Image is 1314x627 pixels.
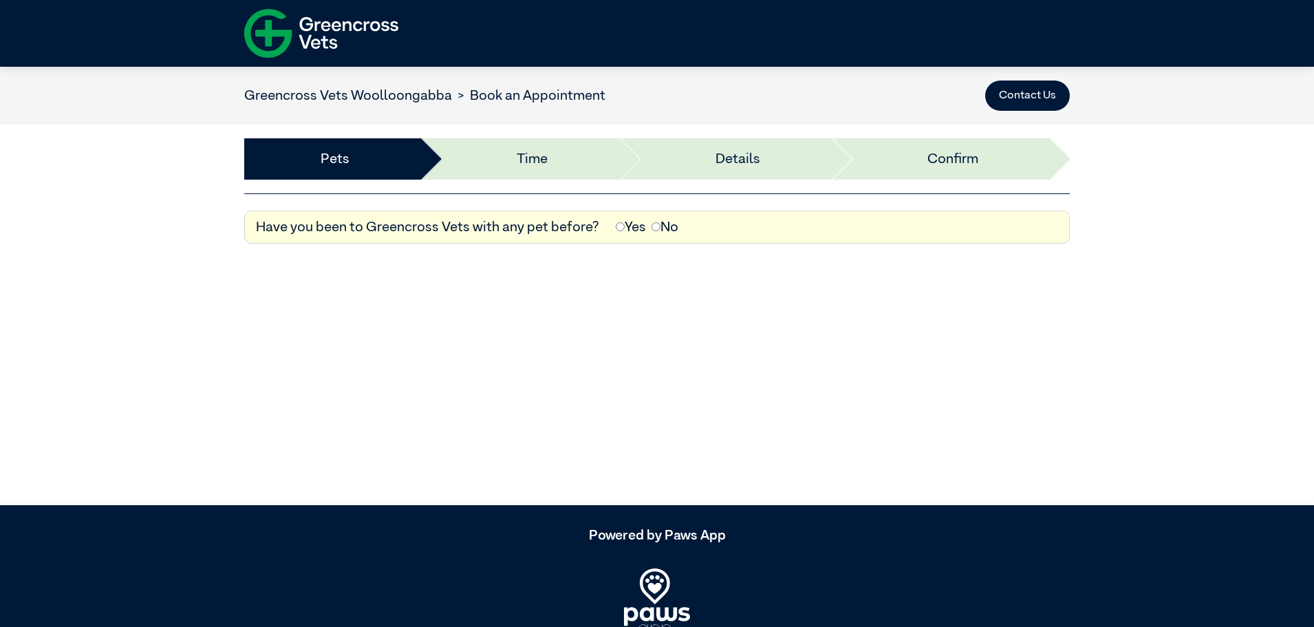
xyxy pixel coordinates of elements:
[452,85,605,106] li: Book an Appointment
[256,217,599,237] label: Have you been to Greencross Vets with any pet before?
[616,217,646,237] label: Yes
[651,217,678,237] label: No
[244,89,452,103] a: Greencross Vets Woolloongabba
[651,222,660,231] input: No
[985,81,1070,111] button: Contact Us
[321,149,349,169] a: Pets
[244,527,1070,544] h5: Powered by Paws App
[616,222,625,231] input: Yes
[244,85,605,106] nav: breadcrumb
[244,3,398,63] img: f-logo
